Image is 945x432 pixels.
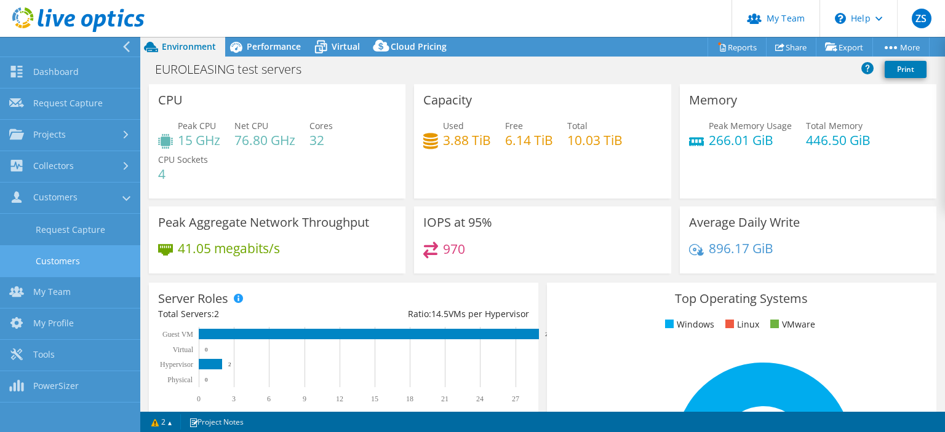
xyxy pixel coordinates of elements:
span: Cloud Pricing [391,41,447,52]
text: 3 [232,395,236,403]
h3: Top Operating Systems [556,292,927,305]
h4: 3.88 TiB [443,133,491,147]
a: Print [885,61,927,78]
li: Windows [662,318,714,331]
h3: CPU [158,93,183,107]
li: Linux [722,318,759,331]
span: Peak CPU [178,120,216,132]
span: Used [443,120,464,132]
text: 0 [205,347,208,353]
text: Hypervisor [160,360,193,369]
h3: IOPS at 95% [423,216,492,229]
h1: EUROLEASING test servers [150,63,321,76]
span: Environment [162,41,216,52]
span: 14.5 [431,308,449,320]
h4: 266.01 GiB [709,133,792,147]
span: 2 [214,308,219,320]
h4: 970 [443,242,465,256]
text: 12 [336,395,343,403]
text: 0 [205,377,208,383]
text: 0 [197,395,201,403]
span: Free [505,120,523,132]
h4: 10.03 TiB [567,133,623,147]
a: Share [766,37,816,57]
text: Virtual [173,345,194,354]
a: Reports [708,37,767,57]
text: Guest VM [162,330,193,339]
h4: 41.05 megabits/s [178,242,280,255]
h3: Memory [689,93,737,107]
text: 27 [512,395,519,403]
h3: Capacity [423,93,472,107]
text: 24 [476,395,484,403]
h4: 896.17 GiB [709,242,773,255]
div: Total Servers: [158,307,343,321]
a: More [872,37,930,57]
div: Ratio: VMs per Hypervisor [343,307,528,321]
h4: 446.50 GiB [806,133,871,147]
h4: 6.14 TiB [505,133,553,147]
text: 2 [228,361,231,367]
a: 2 [143,414,181,430]
span: Total [567,120,588,132]
li: VMware [767,318,815,331]
h3: Peak Aggregate Network Throughput [158,216,369,229]
h4: 76.80 GHz [234,133,295,147]
a: Export [816,37,873,57]
a: Project Notes [180,414,252,430]
h4: 4 [158,167,208,181]
text: Physical [167,375,193,384]
text: 21 [441,395,449,403]
span: CPU Sockets [158,154,208,165]
h3: Server Roles [158,292,228,305]
h4: 32 [309,133,333,147]
h4: 15 GHz [178,133,220,147]
text: 15 [371,395,378,403]
span: Net CPU [234,120,268,132]
text: 18 [406,395,413,403]
text: 9 [303,395,306,403]
span: Virtual [332,41,360,52]
h3: Average Daily Write [689,216,800,229]
svg: \n [835,13,846,24]
span: Total Memory [806,120,863,132]
span: Performance [247,41,301,52]
text: 6 [267,395,271,403]
span: Cores [309,120,333,132]
span: ZS [912,9,931,28]
span: Peak Memory Usage [709,120,792,132]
